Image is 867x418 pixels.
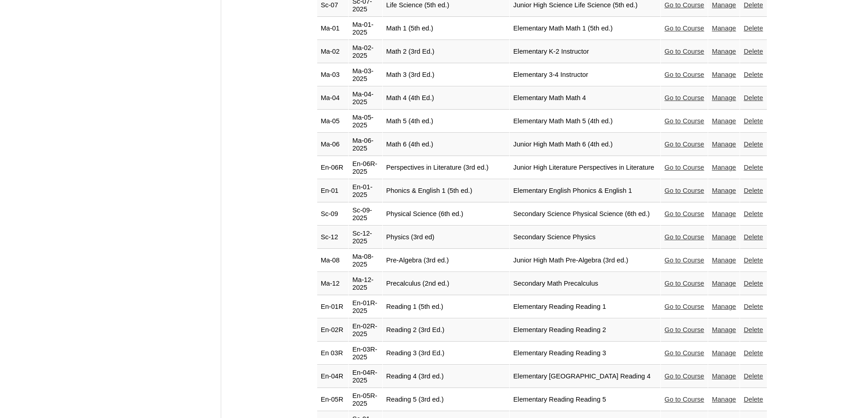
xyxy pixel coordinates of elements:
a: Manage [712,326,736,333]
td: Elementary Math Math 4 [510,87,660,110]
td: En-06R-2025 [349,156,382,179]
td: Secondary Math Precalculus [510,272,660,295]
a: Go to Course [664,71,704,78]
a: Manage [712,257,736,264]
td: Ma-04-2025 [349,87,382,110]
a: Delete [744,164,763,171]
a: Manage [712,164,736,171]
td: Perspectives in Literature (3rd ed.) [383,156,509,179]
td: Ma-12-2025 [349,272,382,295]
a: Go to Course [664,94,704,101]
a: Go to Course [664,233,704,241]
td: Sc-09-2025 [349,203,382,226]
td: En-04R [317,365,349,388]
td: Sc-12 [317,226,349,249]
a: Manage [712,396,736,403]
td: Elementary Math Math 5 (4th ed.) [510,110,660,133]
td: Elementary Reading Reading 2 [510,319,660,342]
a: Manage [712,71,736,78]
a: Delete [744,48,763,55]
a: Manage [712,280,736,287]
td: Reading 5 (3rd ed.) [383,388,509,411]
td: En-03R-2025 [349,342,382,365]
td: Reading 4 (3rd ed.) [383,365,509,388]
a: Go to Course [664,396,704,403]
a: Delete [744,326,763,333]
td: Junior High Math Math 6 (4th ed.) [510,133,660,156]
a: Delete [744,373,763,380]
a: Manage [712,48,736,55]
td: Ma-02 [317,40,349,63]
td: Ma-05-2025 [349,110,382,133]
a: Go to Course [664,280,704,287]
a: Delete [744,396,763,403]
a: Go to Course [664,303,704,310]
td: Math 2 (3rd Ed.) [383,40,509,63]
a: Manage [712,349,736,357]
td: En-06R [317,156,349,179]
td: Ma-02-2025 [349,40,382,63]
a: Delete [744,117,763,125]
td: Ma-08 [317,249,349,272]
a: Delete [744,257,763,264]
td: Junior High Math Pre-Algebra (3rd ed.) [510,249,660,272]
td: En-02R [317,319,349,342]
td: Elementary Reading Reading 1 [510,296,660,318]
a: Delete [744,233,763,241]
a: Delete [744,303,763,310]
td: Pre-Algebra (3rd ed.) [383,249,509,272]
td: En-01R-2025 [349,296,382,318]
td: Physical Science (6th ed.) [383,203,509,226]
td: Math 3 (3rd Ed.) [383,64,509,86]
td: Secondary Science Physical Science (6th ed.) [510,203,660,226]
a: Delete [744,187,763,194]
td: En-01R [317,296,349,318]
a: Delete [744,71,763,78]
a: Go to Course [664,117,704,125]
a: Go to Course [664,1,704,9]
a: Delete [744,25,763,32]
td: Math 6 (4th ed.) [383,133,509,156]
td: Math 4 (4th Ed.) [383,87,509,110]
td: Phonics & English 1 (5th ed.) [383,180,509,202]
td: Elementary [GEOGRAPHIC_DATA] Reading 4 [510,365,660,388]
td: Elementary Reading Reading 3 [510,342,660,365]
a: Go to Course [664,141,704,148]
a: Delete [744,94,763,101]
td: En-01 [317,180,349,202]
td: Ma-12 [317,272,349,295]
td: Ma-04 [317,87,349,110]
a: Go to Course [664,373,704,380]
td: Ma-01-2025 [349,17,382,40]
a: Delete [744,280,763,287]
a: Manage [712,187,736,194]
a: Go to Course [664,349,704,357]
td: Ma-05 [317,110,349,133]
td: Ma-03-2025 [349,64,382,86]
td: Reading 3 (3rd Ed.) [383,342,509,365]
a: Manage [712,233,736,241]
td: Reading 1 (5th ed.) [383,296,509,318]
a: Delete [744,141,763,148]
td: Math 5 (4th ed.) [383,110,509,133]
a: Manage [712,94,736,101]
td: Junior High Literature Perspectives in Literature [510,156,660,179]
a: Go to Course [664,257,704,264]
td: En-04R-2025 [349,365,382,388]
a: Manage [712,25,736,32]
a: Manage [712,141,736,148]
a: Go to Course [664,164,704,171]
td: Ma-06-2025 [349,133,382,156]
td: Secondary Science Physics [510,226,660,249]
td: Ma-03 [317,64,349,86]
td: Elementary K-2 Instructor [510,40,660,63]
td: Sc-09 [317,203,349,226]
td: Reading 2 (3rd Ed.) [383,319,509,342]
td: Physics (3rd ed) [383,226,509,249]
td: Ma-06 [317,133,349,156]
td: Ma-08-2025 [349,249,382,272]
a: Go to Course [664,326,704,333]
a: Go to Course [664,187,704,194]
td: Sc-12-2025 [349,226,382,249]
td: En 03R [317,342,349,365]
